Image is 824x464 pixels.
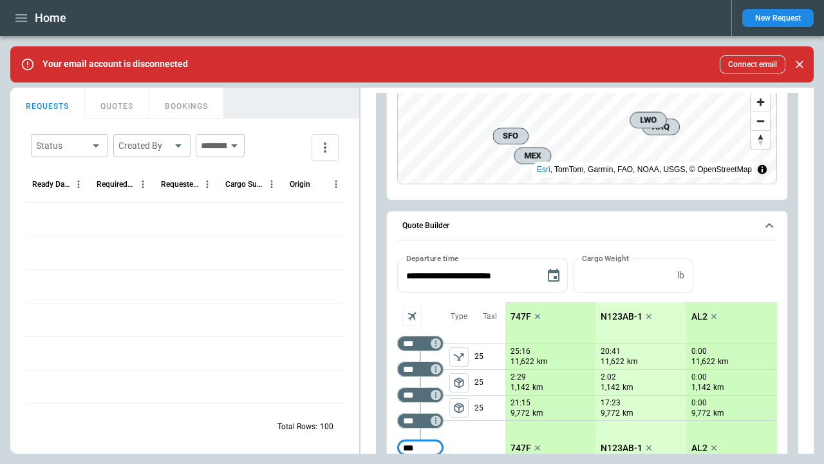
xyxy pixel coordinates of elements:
[70,176,87,193] button: Ready Date & Time (UTC+03:00) column menu
[623,382,633,393] p: km
[601,382,620,393] p: 1,142
[791,55,809,73] button: Close
[691,311,707,322] p: AL2
[161,180,199,189] div: Requested Route
[648,120,674,133] span: AAQ
[718,356,729,367] p: km
[449,398,469,418] span: Type of sector
[225,180,263,189] div: Cargo Summary
[402,307,422,326] span: Aircraft selection
[713,382,724,393] p: km
[483,311,497,322] p: Taxi
[397,440,444,456] div: Too short
[449,373,469,392] span: Type of sector
[135,176,151,193] button: Required Date & Time (UTC+03:00) column menu
[474,344,505,369] p: 25
[691,347,707,356] p: 0:00
[532,408,543,419] p: km
[42,59,188,70] p: Your email account is disconnected
[742,9,814,27] button: New Request
[532,382,543,393] p: km
[510,408,530,419] p: 9,772
[601,443,642,454] p: N123AB-1
[691,372,707,382] p: 0:00
[290,180,310,189] div: Origin
[582,253,629,264] label: Cargo Weight
[397,387,444,403] div: Too short
[754,162,770,177] summary: Toggle attribution
[601,398,621,408] p: 17:23
[35,10,66,26] h1: Home
[691,408,711,419] p: 9,772
[510,398,530,408] p: 21:15
[149,88,224,119] button: BOOKINGS
[118,139,170,152] div: Created By
[449,347,469,367] span: Type of sector
[397,336,444,351] div: Too short
[402,222,449,230] h6: Quote Builder
[720,55,785,73] button: Connect email
[537,163,752,176] div: , TomTom, Garmin, FAO, NOAA, USGS, © OpenStreetMap
[449,347,469,367] button: left aligned
[397,211,777,241] button: Quote Builder
[510,347,530,356] p: 25:16
[601,372,616,382] p: 2:02
[791,50,809,79] div: dismiss
[328,176,344,193] button: Origin column menu
[520,149,545,162] span: MEX
[510,311,531,322] p: 747F
[601,311,642,322] p: N123AB-1
[537,165,550,174] a: Esri
[85,88,149,119] button: QUOTES
[713,408,724,419] p: km
[199,176,216,193] button: Requested Route column menu
[97,180,135,189] div: Required Date & Time (UTC+03:00)
[751,111,770,130] button: Zoom out
[320,421,333,432] p: 100
[635,113,661,126] span: LWO
[397,362,444,377] div: Too short
[510,443,531,454] p: 747F
[510,356,534,367] p: 11,622
[537,356,548,367] p: km
[601,408,620,419] p: 9,772
[36,139,88,152] div: Status
[627,356,638,367] p: km
[32,180,70,189] div: Ready Date & Time (UTC+03:00)
[398,46,776,184] canvas: Map
[474,396,505,420] p: 25
[10,88,85,119] button: REQUESTS
[751,93,770,111] button: Zoom in
[449,373,469,392] button: left aligned
[453,376,465,389] span: package_2
[691,382,711,393] p: 1,142
[449,398,469,418] button: left aligned
[397,413,444,429] div: Too short
[691,443,707,454] p: AL2
[453,401,465,414] span: package_2
[510,372,526,382] p: 2:29
[510,382,530,393] p: 1,142
[623,408,633,419] p: km
[312,134,339,161] button: more
[541,263,566,289] button: Choose date, selected date is Aug 20, 2025
[498,130,523,142] span: SFO
[263,176,280,193] button: Cargo Summary column menu
[601,356,624,367] p: 11,622
[406,253,459,264] label: Departure time
[691,398,707,408] p: 0:00
[601,347,621,356] p: 20:41
[691,356,715,367] p: 11,622
[751,130,770,149] button: Reset bearing to north
[677,270,684,281] p: lb
[277,421,317,432] p: Total Rows:
[451,311,467,322] p: Type
[474,370,505,395] p: 25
